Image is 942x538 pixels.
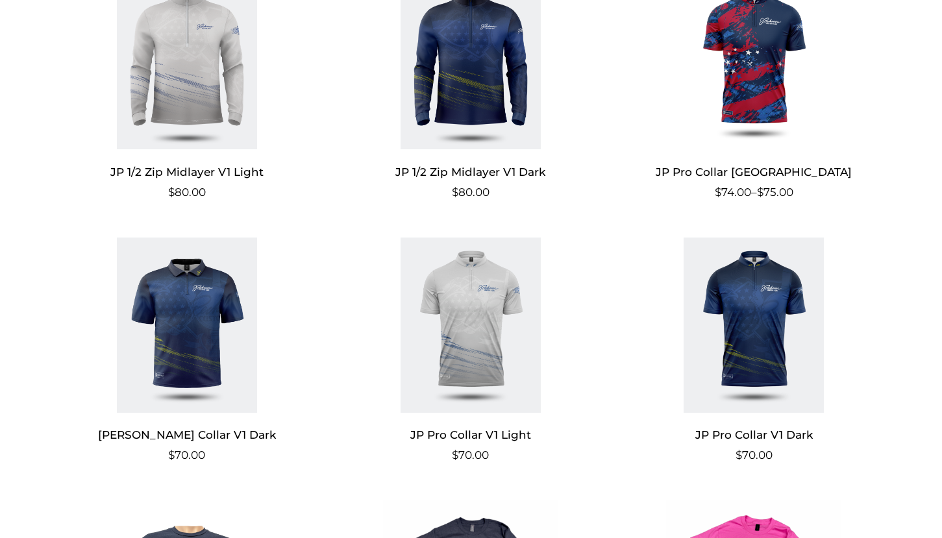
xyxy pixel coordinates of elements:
h2: JP Pro Collar [GEOGRAPHIC_DATA] [628,160,880,184]
bdi: 80.00 [452,186,490,199]
bdi: 75.00 [757,186,793,199]
img: JP Pro Collar V1 Dark [628,238,880,413]
a: JP Pro Collar V1 Light $70.00 [344,238,597,464]
h2: [PERSON_NAME] Collar V1 Dark [61,423,314,447]
img: JP Polo Collar V1 Dark [61,238,314,413]
span: $ [168,448,175,461]
span: $ [452,448,458,461]
span: $ [452,186,458,199]
span: – [628,184,880,201]
h2: JP Pro Collar V1 Dark [628,423,880,447]
img: JP Pro Collar V1 Light [344,238,597,413]
h2: JP 1/2 Zip Midlayer V1 Light [61,160,314,184]
span: $ [168,186,175,199]
bdi: 80.00 [168,186,206,199]
span: $ [736,448,742,461]
bdi: 70.00 [168,448,205,461]
h2: JP Pro Collar V1 Light [344,423,597,447]
h2: JP 1/2 Zip Midlayer V1 Dark [344,160,597,184]
bdi: 74.00 [715,186,751,199]
bdi: 70.00 [452,448,489,461]
a: [PERSON_NAME] Collar V1 Dark $70.00 [61,238,314,464]
a: JP Pro Collar V1 Dark $70.00 [628,238,880,464]
span: $ [715,186,721,199]
span: $ [757,186,763,199]
bdi: 70.00 [736,448,773,461]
